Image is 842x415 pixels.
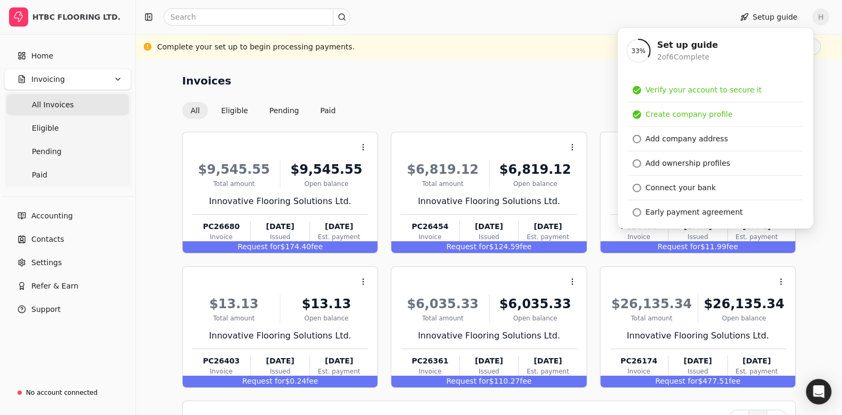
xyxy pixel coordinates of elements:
[460,221,518,232] div: [DATE]
[631,46,646,56] span: 33 %
[610,179,693,189] div: Total amount
[32,12,126,22] div: HTBC FLOORING LTD.
[401,367,459,376] div: Invoice
[192,294,276,314] div: $13.13
[610,329,786,342] div: Innovative Flooring Solutions Ltd.
[655,377,698,385] span: Request for
[182,72,231,89] h2: Invoices
[610,314,693,323] div: Total amount
[646,133,728,145] div: Add company address
[728,232,786,242] div: Est. payment
[494,179,577,189] div: Open balance
[646,158,731,169] div: Add ownership profiles
[4,275,131,297] button: Refer & Earn
[657,39,718,52] div: Set up guide
[646,207,743,218] div: Early payment agreement
[494,294,577,314] div: $6,035.33
[726,242,738,251] span: fee
[312,102,344,119] button: Paid
[157,41,355,53] div: Complete your set up to begin processing payments.
[182,102,208,119] button: All
[251,221,309,232] div: [DATE]
[806,379,831,404] div: Open Intercom Messenger
[401,179,484,189] div: Total amount
[31,74,65,85] span: Invoicing
[31,257,62,268] span: Settings
[401,160,484,179] div: $6,819.12
[610,367,668,376] div: Invoice
[310,232,368,242] div: Est. payment
[668,232,727,242] div: Issued
[519,232,577,242] div: Est. payment
[310,367,368,376] div: Est. payment
[646,182,716,193] div: Connect your bank
[728,367,786,376] div: Est. payment
[6,164,129,185] a: Paid
[26,388,98,397] div: No account connected
[285,314,368,323] div: Open balance
[401,355,459,367] div: PC26361
[4,69,131,90] button: Invoicing
[401,221,459,232] div: PC26454
[32,146,62,157] span: Pending
[183,376,377,387] div: $0.24
[251,367,309,376] div: Issued
[192,160,276,179] div: $9,545.55
[32,123,59,134] span: Eligible
[6,94,129,115] a: All Invoices
[285,160,368,179] div: $9,545.55
[192,355,250,367] div: PC26403
[31,234,64,245] span: Contacts
[610,232,668,242] div: Invoice
[646,109,733,120] div: Create company profile
[494,160,577,179] div: $6,819.12
[242,377,285,385] span: Request for
[401,294,484,314] div: $6,035.33
[32,99,74,111] span: All Invoices
[310,221,368,232] div: [DATE]
[192,367,250,376] div: Invoice
[610,294,693,314] div: $26,135.34
[728,355,786,367] div: [DATE]
[306,377,318,385] span: fee
[657,242,700,251] span: Request for
[610,160,693,179] div: $656.25
[401,329,577,342] div: Innovative Flooring Solutions Ltd.
[31,210,73,222] span: Accounting
[657,52,718,63] div: 2 of 6 Complete
[164,9,350,26] input: Search
[610,355,668,367] div: PC26174
[446,242,489,251] span: Request for
[192,329,368,342] div: Innovative Flooring Solutions Ltd.
[812,9,829,26] button: H
[702,314,786,323] div: Open balance
[192,232,250,242] div: Invoice
[237,242,280,251] span: Request for
[251,355,309,367] div: [DATE]
[285,294,368,314] div: $13.13
[391,376,586,387] div: $110.27
[192,195,368,208] div: Innovative Flooring Solutions Ltd.
[6,141,129,162] a: Pending
[610,221,668,232] div: PC26456
[391,241,586,253] div: $124.59
[519,367,577,376] div: Est. payment
[519,221,577,232] div: [DATE]
[520,242,531,251] span: fee
[668,355,727,367] div: [DATE]
[251,232,309,242] div: Issued
[31,304,61,315] span: Support
[520,377,531,385] span: fee
[460,232,518,242] div: Issued
[4,383,131,402] a: No account connected
[600,241,795,253] div: $11.99
[182,102,344,119] div: Invoice filter options
[519,355,577,367] div: [DATE]
[617,28,814,229] div: Setup guide
[4,252,131,273] a: Settings
[646,84,762,96] div: Verify your account to secure it
[32,170,47,181] span: Paid
[192,314,276,323] div: Total amount
[4,228,131,250] a: Contacts
[460,355,518,367] div: [DATE]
